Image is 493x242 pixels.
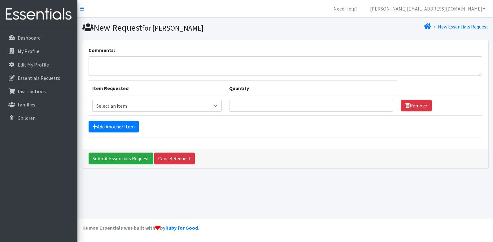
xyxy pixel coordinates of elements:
a: Essentials Requests [2,72,75,84]
strong: Human Essentials was built with by . [82,225,199,231]
a: Add Another Item [89,121,139,132]
a: Cancel Request [154,153,195,164]
h1: New Request [82,22,283,33]
a: Ruby for Good [165,225,198,231]
a: Dashboard [2,32,75,44]
a: Remove [401,100,432,111]
a: Edit My Profile [2,58,75,71]
a: Need Help? [329,2,363,15]
p: Dashboard [18,35,41,41]
a: Families [2,98,75,111]
p: Edit My Profile [18,62,49,68]
small: for [PERSON_NAME] [142,24,203,32]
a: New Essentials Request [438,24,488,30]
label: Comments: [89,46,115,54]
img: HumanEssentials [2,4,75,25]
input: Submit Essentials Request [89,153,153,164]
a: Distributions [2,85,75,97]
th: Item Requested [89,80,225,96]
th: Quantity [225,80,397,96]
p: Families [18,102,35,108]
p: Distributions [18,88,46,94]
p: Children [18,115,36,121]
a: Children [2,112,75,124]
p: Essentials Requests [18,75,60,81]
a: My Profile [2,45,75,57]
p: My Profile [18,48,39,54]
a: [PERSON_NAME][EMAIL_ADDRESS][DOMAIN_NAME] [365,2,491,15]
